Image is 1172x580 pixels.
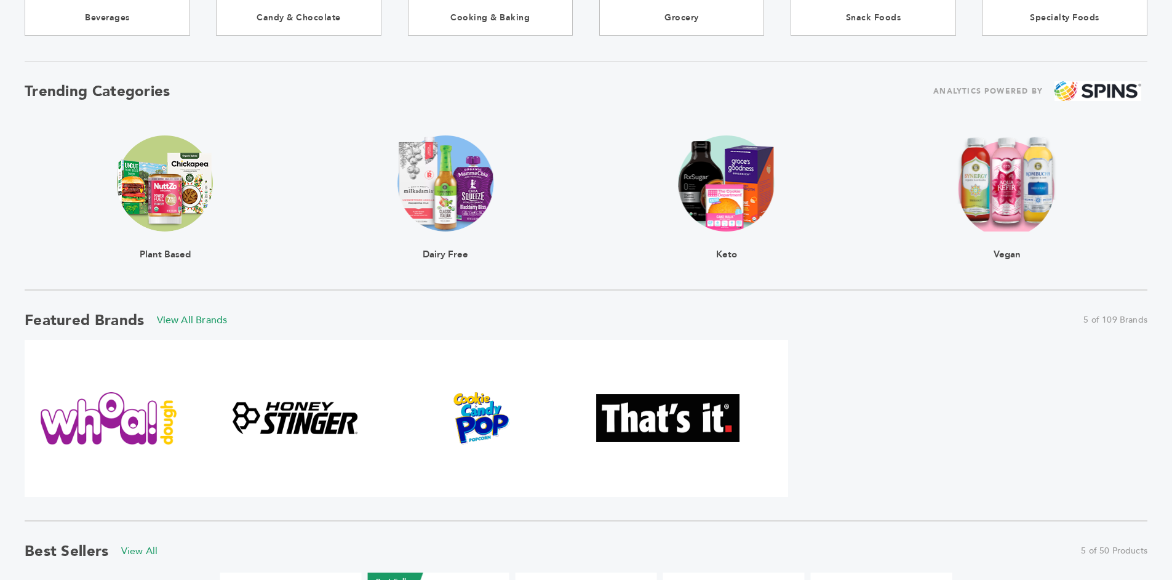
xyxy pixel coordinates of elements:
div: Plant Based [117,232,213,259]
h2: Trending Categories [25,81,170,102]
div: Keto [679,232,775,259]
img: claim_plant_based Trending Image [117,135,213,232]
img: That's It [597,394,739,441]
img: spins.png [1054,81,1141,102]
img: claim_dairy_free Trending Image [397,135,493,232]
img: claim_ketogenic Trending Image [679,135,775,232]
img: LesserEvil [783,376,926,461]
span: ANALYTICS POWERED BY [933,84,1043,99]
h2: Featured Brands [25,310,145,331]
a: View All [121,544,158,558]
a: View All Brands [157,313,228,327]
span: 5 of 50 Products [1081,545,1147,557]
span: 5 of 109 Brands [1083,314,1147,326]
img: claim_vegan Trending Image [957,135,1057,232]
div: Vegan [957,232,1057,259]
img: Cookie & Candy Pop Popcorn [410,392,553,445]
div: Dairy Free [397,232,493,259]
img: Whoa Dough [37,392,180,445]
img: Honey Stinger [223,397,366,440]
h2: Best Sellers [25,541,109,562]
